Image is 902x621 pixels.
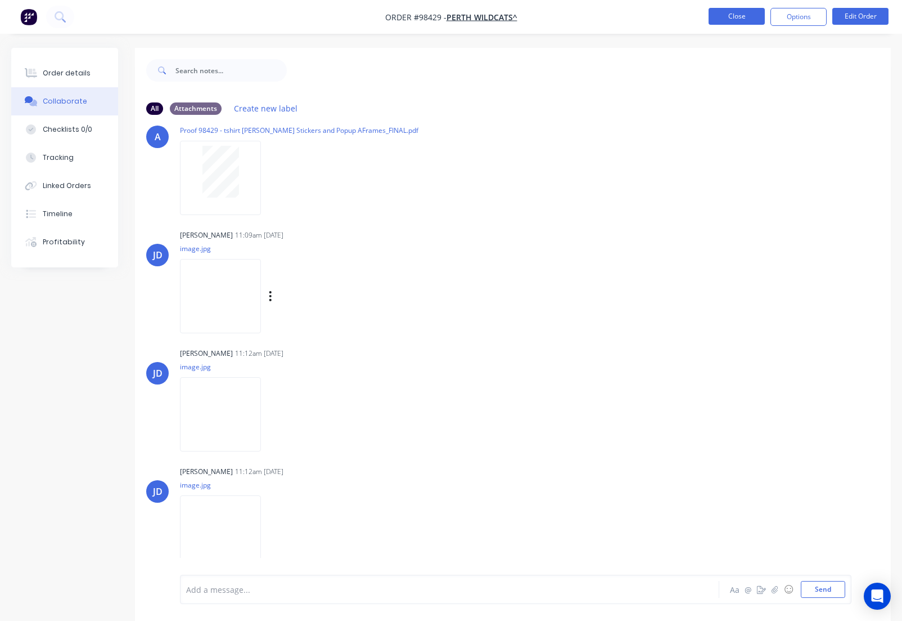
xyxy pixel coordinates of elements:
[153,248,163,262] div: JD
[235,230,283,240] div: 11:09am [DATE]
[728,583,741,596] button: Aa
[146,102,163,115] div: All
[43,68,91,78] div: Order details
[11,115,118,144] button: Checklists 0/0
[11,228,118,256] button: Profitability
[782,583,795,596] button: ☺
[228,101,304,116] button: Create new label
[180,480,272,490] p: image.jpg
[385,12,447,23] span: Order #98429 -
[11,144,118,172] button: Tracking
[20,8,37,25] img: Factory
[43,96,87,106] div: Collaborate
[11,200,118,228] button: Timeline
[11,87,118,115] button: Collaborate
[175,59,287,82] input: Search notes...
[153,367,163,380] div: JD
[43,209,73,219] div: Timeline
[180,244,386,253] p: image.jpg
[180,230,233,240] div: [PERSON_NAME]
[180,467,233,477] div: [PERSON_NAME]
[235,467,283,477] div: 11:12am [DATE]
[864,583,891,610] div: Open Intercom Messenger
[155,130,161,144] div: A
[11,172,118,200] button: Linked Orders
[43,237,85,247] div: Profitability
[801,581,845,598] button: Send
[153,485,163,498] div: JD
[180,126,418,135] p: Proof 98429 - tshirt [PERSON_NAME] Stickers and Popup AFrames_FINAL.pdf
[43,153,74,163] div: Tracking
[11,59,118,87] button: Order details
[170,102,222,115] div: Attachments
[770,8,827,26] button: Options
[741,583,755,596] button: @
[180,349,233,359] div: [PERSON_NAME]
[43,181,91,191] div: Linked Orders
[235,349,283,359] div: 11:12am [DATE]
[447,12,517,23] a: PERTH WILDCATS^
[832,8,889,25] button: Edit Order
[180,362,272,372] p: image.jpg
[709,8,765,25] button: Close
[43,124,92,135] div: Checklists 0/0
